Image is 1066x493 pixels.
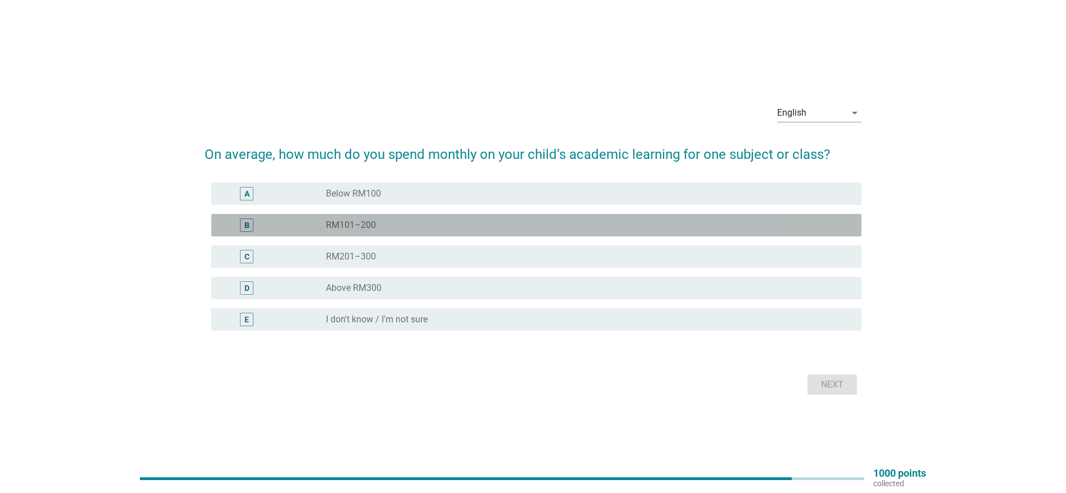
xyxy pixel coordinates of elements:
p: 1000 points [873,468,926,478]
p: collected [873,478,926,489]
label: Below RM100 [326,188,381,199]
div: C [244,251,250,263]
label: RM201–300 [326,251,376,262]
div: A [244,188,250,200]
label: Above RM300 [326,282,382,294]
div: D [244,282,250,294]
div: E [244,314,249,326]
i: arrow_drop_down [848,106,861,120]
label: RM101–200 [326,220,376,231]
div: B [244,220,250,231]
label: I don't know / I'm not sure [326,314,428,325]
h2: On average, how much do you spend monthly on your child’s academic learning for one subject or cl... [205,133,861,165]
div: English [777,108,806,118]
